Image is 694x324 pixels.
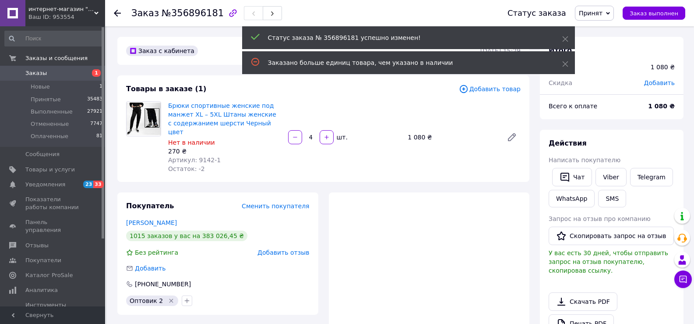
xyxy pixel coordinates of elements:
[25,286,58,294] span: Аналитика
[549,79,572,86] span: Скидка
[507,9,566,18] div: Статус заказа
[503,128,521,146] a: Редактировать
[114,9,121,18] div: Вернуться назад
[25,69,47,77] span: Заказы
[93,181,103,188] span: 33
[598,190,626,207] button: SMS
[135,265,166,272] span: Добавить
[4,31,103,46] input: Поиск
[549,292,617,311] a: Скачать PDF
[595,168,626,186] a: Viber
[90,120,102,128] span: 7747
[168,139,215,146] span: Нет в наличии
[25,242,49,249] span: Отзывы
[242,203,309,210] span: Сменить покупателя
[674,271,692,288] button: Чат с покупателем
[126,85,206,93] span: Товары в заказе (1)
[648,103,675,110] b: 1 080 ₴
[623,7,685,20] button: Заказ выполнен
[131,8,159,18] span: Заказ
[630,168,673,186] a: Telegram
[126,219,177,226] a: [PERSON_NAME]
[162,8,224,18] span: №356896181
[31,132,68,140] span: Оплаченные
[134,280,192,288] div: [PHONE_NUMBER]
[549,249,668,274] span: У вас есть 30 дней, чтобы отправить запрос на отзыв покупателю, скопировав ссылку.
[31,120,69,128] span: Отмененные
[579,10,602,17] span: Принят
[96,132,102,140] span: 81
[25,218,81,234] span: Панель управления
[168,157,221,164] span: Артикул: 9142-1
[552,168,592,186] button: Чат
[126,202,174,210] span: Покупатель
[87,96,102,103] span: 35483
[168,297,175,304] svg: Удалить метку
[549,139,587,147] span: Действия
[257,249,309,256] span: Добавить отзыв
[630,10,678,17] span: Заказ выполнен
[549,215,651,222] span: Запрос на отзыв про компанию
[459,84,521,94] span: Добавить товар
[168,147,281,156] div: 270 ₴
[268,58,540,67] div: Заказано больше единиц товара, чем указано в наличии
[25,166,75,174] span: Товары и услуги
[25,196,81,211] span: Показатели работы компании
[135,249,178,256] span: Без рейтинга
[335,133,349,142] div: шт.
[168,165,205,172] span: Остаток: -2
[549,227,674,245] button: Скопировать запрос на отзыв
[25,54,88,62] span: Заказы и сообщения
[126,46,198,56] div: Заказ с кабинета
[126,231,247,241] div: 1015 заказов у вас на 383 026,45 ₴
[99,83,102,91] span: 1
[404,131,500,143] div: 1 080 ₴
[168,102,276,135] a: Брюки спортивные женские под манжет XL – 5XL Штаны женские с содержанием шерсти Черный цвет
[549,103,597,110] span: Всего к оплате
[25,256,61,264] span: Покупатели
[31,108,73,116] span: Выполненные
[31,96,61,103] span: Принятые
[31,83,50,91] span: Новые
[25,150,60,158] span: Сообщения
[549,157,620,164] span: Написать покупателю
[83,181,93,188] span: 23
[25,181,65,189] span: Уведомления
[28,5,94,13] span: интернет-магазин "Рыночная стоимость"
[25,301,81,317] span: Инструменты вебмастера и SEO
[25,271,73,279] span: Каталог ProSale
[130,297,163,304] span: Оптовик 2
[92,69,101,77] span: 1
[549,190,595,207] a: WhatsApp
[651,63,675,71] div: 1 080 ₴
[87,108,102,116] span: 27921
[268,33,540,42] div: Статус заказа № 356896181 успешно изменен!
[644,79,675,86] span: Добавить
[28,13,105,21] div: Ваш ID: 953554
[127,103,161,135] img: Брюки спортивные женские под манжет XL – 5XL Штаны женские с содержанием шерсти Черный цвет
